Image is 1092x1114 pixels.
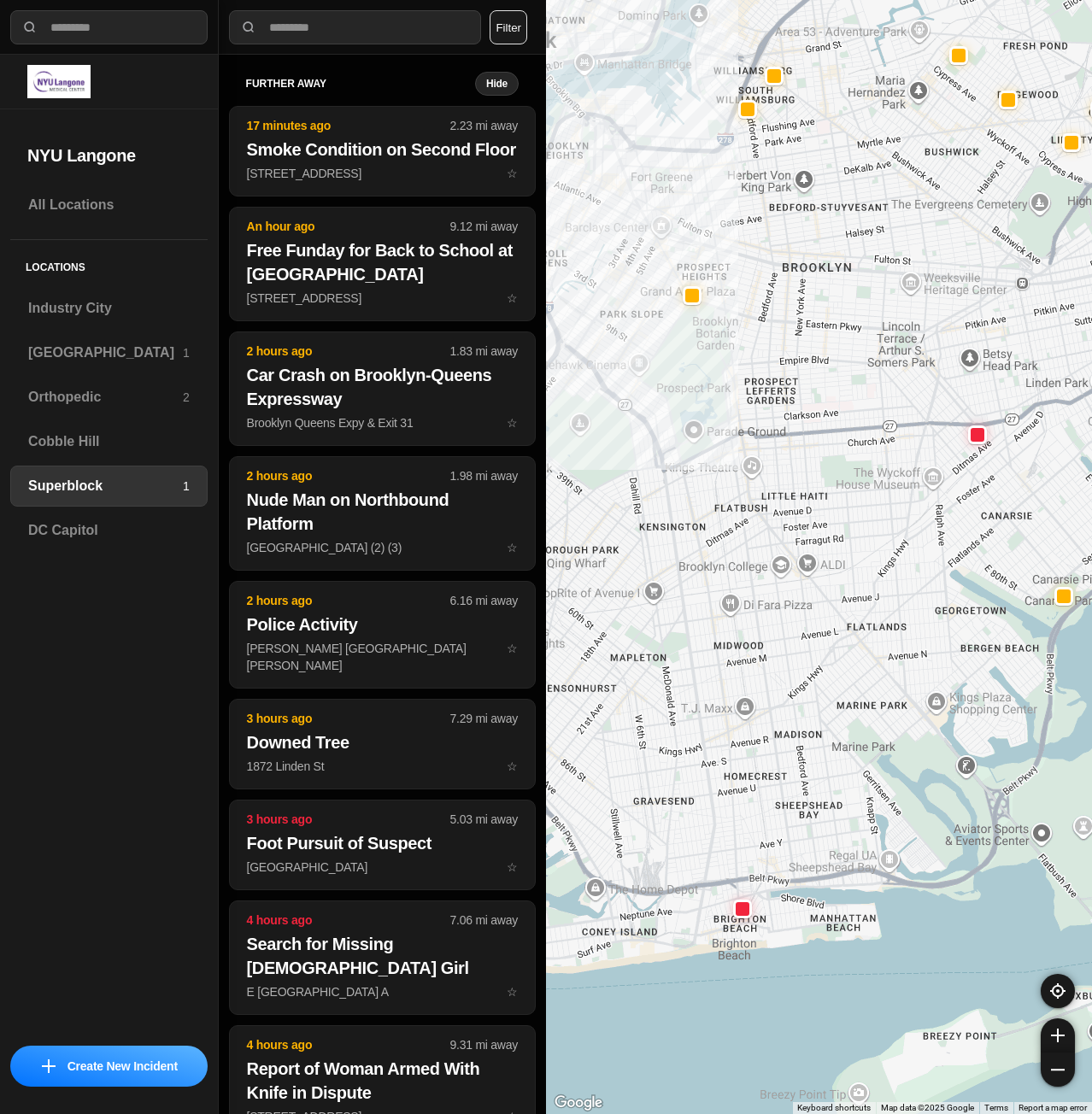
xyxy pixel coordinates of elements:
[490,10,527,44] button: Filter
[247,758,518,775] p: 1872 Linden St
[28,476,183,496] h3: Superblock
[10,466,208,507] a: Superblock1
[229,106,536,196] button: 17 minutes ago2.23 mi awaySmoke Condition on Second Floor[STREET_ADDRESS]star
[1051,1029,1065,1042] img: zoom-in
[229,641,536,655] a: 2 hours ago6.16 mi awayPolice Activity[PERSON_NAME] [GEOGRAPHIC_DATA][PERSON_NAME]star
[229,699,536,789] button: 3 hours ago7.29 mi awayDowned Tree1872 Linden Ststar
[507,541,518,554] span: star
[450,1036,518,1053] p: 9.31 mi away
[229,207,536,321] button: An hour ago9.12 mi awayFree Funday for Back to School at [GEOGRAPHIC_DATA][STREET_ADDRESS]star
[28,298,190,319] h3: Industry City
[1041,1052,1075,1087] button: zoom-out
[507,416,518,430] span: star
[247,932,518,980] h2: Search for Missing [DEMOGRAPHIC_DATA] Girl
[247,912,450,929] p: 4 hours ago
[229,331,536,446] button: 2 hours ago1.83 mi awayCar Crash on Brooklyn-Queens ExpresswayBrooklyn Queens Expy & Exit 31star
[183,389,190,406] p: 2
[247,859,518,876] p: [GEOGRAPHIC_DATA]
[247,218,450,235] p: An hour ago
[797,1102,871,1114] button: Keyboard shortcuts
[10,240,208,288] h5: Locations
[247,488,518,536] h2: Nude Man on Northbound Platform
[28,431,190,452] h3: Cobble Hill
[507,167,518,180] span: star
[450,811,518,828] p: 5.03 mi away
[1041,974,1075,1008] button: recenter
[229,415,536,430] a: 2 hours ago1.83 mi awayCar Crash on Brooklyn-Queens ExpresswayBrooklyn Queens Expy & Exit 31star
[247,640,518,674] p: [PERSON_NAME] [GEOGRAPHIC_DATA][PERSON_NAME]
[27,65,91,98] img: logo
[229,900,536,1015] button: 4 hours ago7.06 mi awaySearch for Missing [DEMOGRAPHIC_DATA] GirlE [GEOGRAPHIC_DATA] Astar
[984,1103,1008,1112] a: Terms
[247,117,450,134] p: 17 minutes ago
[247,290,518,307] p: [STREET_ADDRESS]
[246,77,475,91] h5: further away
[10,332,208,373] a: [GEOGRAPHIC_DATA]1
[229,984,536,999] a: 4 hours ago7.06 mi awaySearch for Missing [DEMOGRAPHIC_DATA] GirlE [GEOGRAPHIC_DATA] Astar
[240,19,257,36] img: search
[247,414,518,431] p: Brooklyn Queens Expy & Exit 31
[247,467,450,484] p: 2 hours ago
[247,1057,518,1105] h2: Report of Woman Armed With Knife in Dispute
[229,540,536,554] a: 2 hours ago1.98 mi awayNude Man on Northbound Platform[GEOGRAPHIC_DATA] (2) (3)star
[450,343,518,360] p: 1.83 mi away
[450,912,518,929] p: 7.06 mi away
[28,343,183,363] h3: [GEOGRAPHIC_DATA]
[247,811,450,828] p: 3 hours ago
[450,710,518,727] p: 7.29 mi away
[229,456,536,571] button: 2 hours ago1.98 mi awayNude Man on Northbound Platform[GEOGRAPHIC_DATA] (2) (3)star
[247,138,518,161] h2: Smoke Condition on Second Floor
[28,520,190,541] h3: DC Capitol
[550,1092,607,1114] img: Google
[881,1103,974,1112] span: Map data ©2025 Google
[1051,1063,1065,1076] img: zoom-out
[229,290,536,305] a: An hour ago9.12 mi awayFree Funday for Back to School at [GEOGRAPHIC_DATA][STREET_ADDRESS]star
[10,288,208,329] a: Industry City
[247,238,518,286] h2: Free Funday for Back to School at [GEOGRAPHIC_DATA]
[183,344,190,361] p: 1
[21,19,38,36] img: search
[183,478,190,495] p: 1
[247,165,518,182] p: [STREET_ADDRESS]
[247,831,518,855] h2: Foot Pursuit of Suspect
[28,195,190,215] h3: All Locations
[247,539,518,556] p: [GEOGRAPHIC_DATA] (2) (3)
[229,800,536,890] button: 3 hours ago5.03 mi awayFoot Pursuit of Suspect[GEOGRAPHIC_DATA]star
[507,642,518,655] span: star
[10,185,208,226] a: All Locations
[68,1058,178,1075] p: Create New Incident
[247,363,518,411] h2: Car Crash on Brooklyn-Queens Expressway
[507,985,518,999] span: star
[229,166,536,180] a: 17 minutes ago2.23 mi awaySmoke Condition on Second Floor[STREET_ADDRESS]star
[450,218,518,235] p: 9.12 mi away
[507,759,518,773] span: star
[1050,983,1066,999] img: recenter
[247,730,518,754] h2: Downed Tree
[42,1059,56,1073] img: icon
[475,72,519,96] button: Hide
[10,377,208,418] a: Orthopedic2
[247,343,450,360] p: 2 hours ago
[450,592,518,609] p: 6.16 mi away
[10,510,208,551] a: DC Capitol
[247,613,518,636] h2: Police Activity
[229,759,536,773] a: 3 hours ago7.29 mi awayDowned Tree1872 Linden Ststar
[247,983,518,1000] p: E [GEOGRAPHIC_DATA] A
[229,859,536,874] a: 3 hours ago5.03 mi awayFoot Pursuit of Suspect[GEOGRAPHIC_DATA]star
[507,860,518,874] span: star
[450,117,518,134] p: 2.23 mi away
[247,1036,450,1053] p: 4 hours ago
[10,421,208,462] a: Cobble Hill
[450,467,518,484] p: 1.98 mi away
[1019,1103,1087,1112] a: Report a map error
[10,1046,208,1087] button: iconCreate New Incident
[486,77,508,91] small: Hide
[1041,1018,1075,1052] button: zoom-in
[27,144,191,167] h2: NYU Langone
[247,710,450,727] p: 3 hours ago
[550,1092,607,1114] a: Open this area in Google Maps (opens a new window)
[247,592,450,609] p: 2 hours ago
[28,387,183,407] h3: Orthopedic
[229,581,536,689] button: 2 hours ago6.16 mi awayPolice Activity[PERSON_NAME] [GEOGRAPHIC_DATA][PERSON_NAME]star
